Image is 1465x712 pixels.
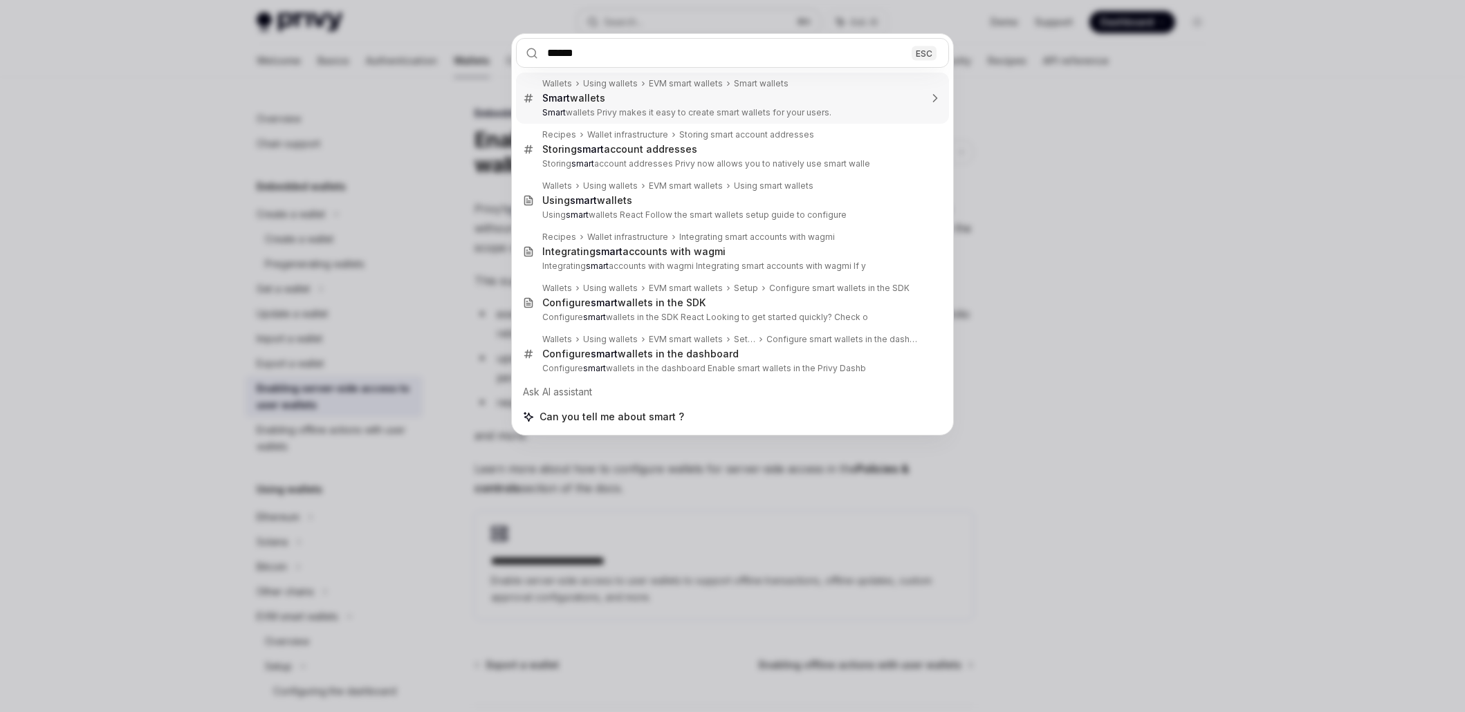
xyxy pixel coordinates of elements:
[734,334,755,345] div: Setup
[769,283,910,294] div: Configure smart wallets in the SDK
[734,180,813,191] div: Using smart wallets
[577,143,604,155] b: smart
[542,92,605,104] div: wallets
[542,348,739,360] div: Configure wallets in the dashboard
[516,380,949,404] div: Ask AI assistant
[583,78,638,89] div: Using wallets
[542,283,572,294] div: Wallets
[542,143,697,156] div: Storing account addresses
[679,129,814,140] div: Storing smart account addresses
[583,363,606,373] b: smart
[540,410,684,424] span: Can you tell me about smart ?
[542,92,570,104] b: Smart
[649,334,723,345] div: EVM smart wallets
[591,348,618,359] b: smart
[542,334,572,345] div: Wallets
[587,232,668,243] div: Wallet infrastructure
[734,283,758,294] div: Setup
[542,209,920,221] p: Using wallets React Follow the smart wallets setup guide to configure
[542,312,920,323] p: Configure wallets in the SDK React Looking to get started quickly? Check o
[734,78,789,89] div: Smart wallets
[542,194,632,207] div: Using wallets
[583,283,638,294] div: Using wallets
[542,297,706,309] div: Configure wallets in the SDK
[596,245,623,257] b: smart
[586,261,609,271] b: smart
[571,158,594,169] b: smart
[542,107,920,118] p: wallets Privy makes it easy to create smart wallets for your users.
[583,180,638,191] div: Using wallets
[542,78,572,89] div: Wallets
[542,363,920,374] p: Configure wallets in the dashboard Enable smart wallets in the Privy Dashb
[649,78,723,89] div: EVM smart wallets
[542,158,920,169] p: Storing account addresses Privy now allows you to natively use smart walle
[583,334,638,345] div: Using wallets
[542,232,576,243] div: Recipes
[587,129,668,140] div: Wallet infrastructure
[649,283,723,294] div: EVM smart wallets
[542,180,572,191] div: Wallets
[542,129,576,140] div: Recipes
[542,245,726,258] div: Integrating accounts with wagmi
[566,209,589,220] b: smart
[570,194,597,206] b: smart
[649,180,723,191] div: EVM smart wallets
[591,297,618,308] b: smart
[542,261,920,272] p: Integrating accounts with wagmi Integrating smart accounts with wagmi If y
[912,46,937,60] div: ESC
[542,107,566,118] b: Smart
[679,232,835,243] div: Integrating smart accounts with wagmi
[766,334,920,345] div: Configure smart wallets in the dashboard
[583,312,606,322] b: smart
